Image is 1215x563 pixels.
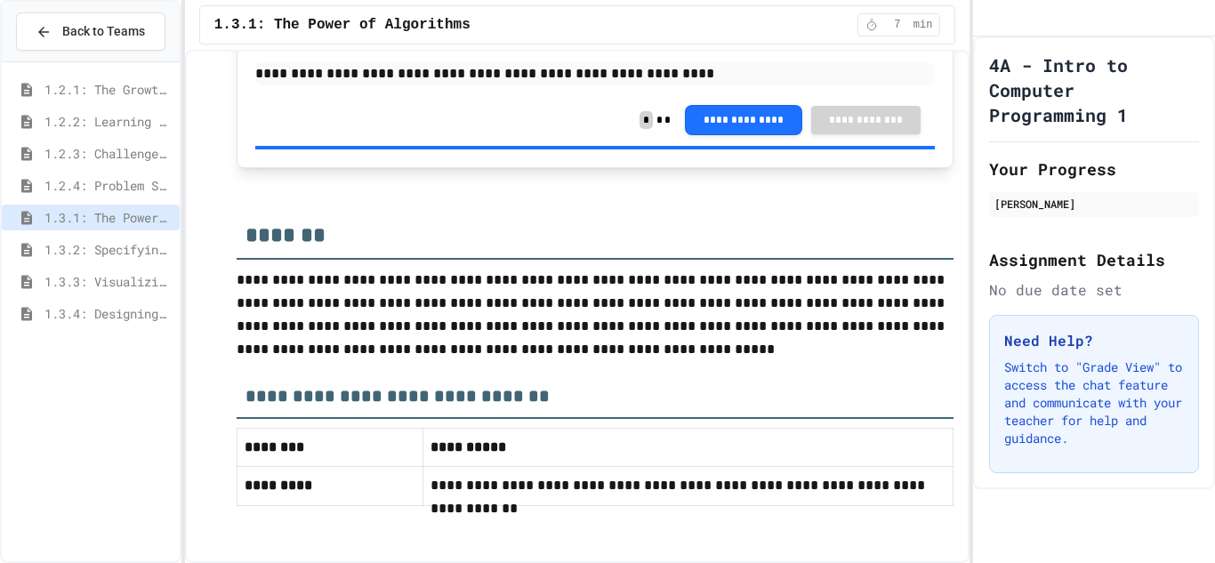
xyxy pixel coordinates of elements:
span: min [913,18,933,32]
div: No due date set [989,279,1199,301]
h2: Assignment Details [989,247,1199,272]
span: 1.3.3: Visualizing Logic with Flowcharts [44,272,173,291]
span: 1.3.1: The Power of Algorithms [214,14,471,36]
span: 1.2.1: The Growth Mindset [44,80,173,99]
p: Switch to "Grade View" to access the chat feature and communicate with your teacher for help and ... [1004,358,1184,447]
span: 1.2.2: Learning to Solve Hard Problems [44,112,173,131]
span: 1.3.4: Designing Flowcharts [44,304,173,323]
span: Back to Teams [62,22,145,41]
span: 1.3.2: Specifying Ideas with Pseudocode [44,240,173,259]
div: [PERSON_NAME] [994,196,1194,212]
span: 1.2.3: Challenge Problem - The Bridge [44,144,173,163]
button: Back to Teams [16,12,165,51]
span: 1.3.1: The Power of Algorithms [44,208,173,227]
h3: Need Help? [1004,330,1184,351]
h1: 4A - Intro to Computer Programming 1 [989,52,1199,127]
h2: Your Progress [989,157,1199,181]
span: 7 [883,18,912,32]
span: 1.2.4: Problem Solving Practice [44,176,173,195]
